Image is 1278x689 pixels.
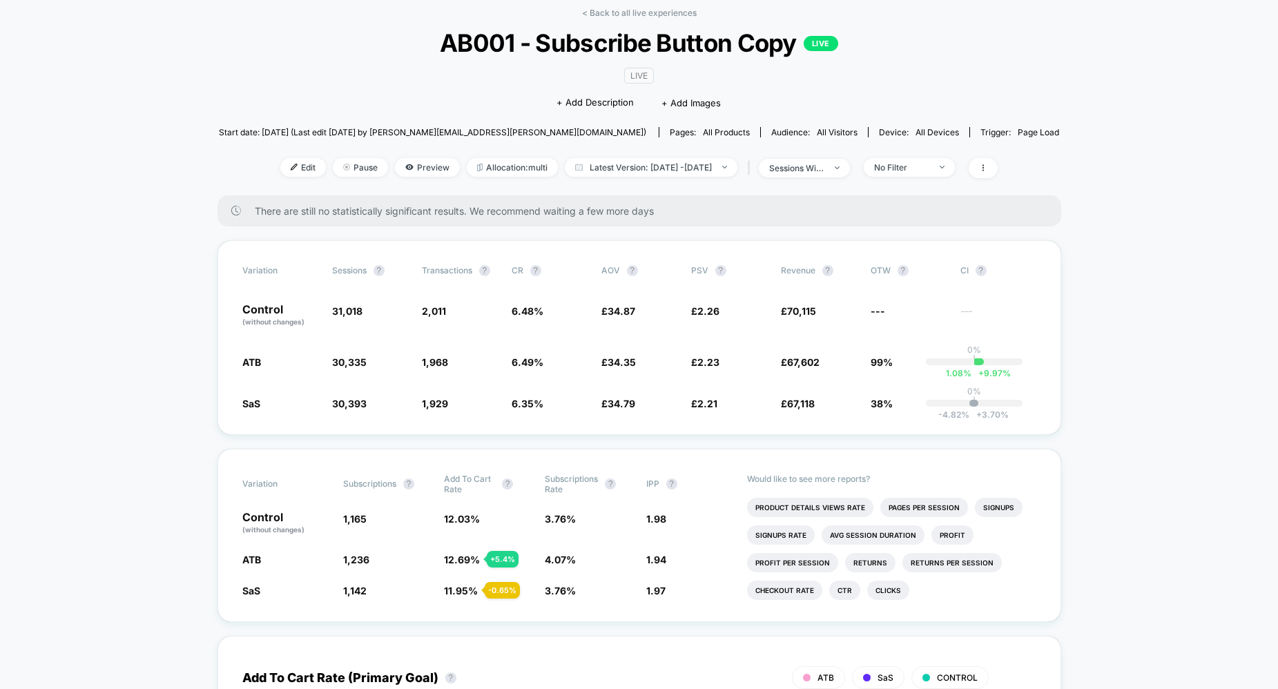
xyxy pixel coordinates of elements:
span: LIVE [624,68,654,84]
div: - 0.65 % [485,582,520,599]
span: Add To Cart Rate [444,474,495,494]
p: LIVE [804,36,838,51]
span: 6.35 % [512,398,543,409]
img: end [835,166,840,169]
img: edit [291,164,298,171]
span: Start date: [DATE] (Last edit [DATE] by [PERSON_NAME][EMAIL_ADDRESS][PERSON_NAME][DOMAIN_NAME]) [219,127,646,137]
span: ATB [242,554,261,565]
div: No Filter [874,162,929,173]
span: AB001 - Subscribe Button Copy [261,28,1017,57]
li: Avg Session Duration [822,525,924,545]
span: ATB [817,672,834,683]
span: all devices [916,127,959,137]
span: 6.49 % [512,356,543,368]
span: £ [781,356,820,368]
span: 38% [871,398,893,409]
span: 30,393 [332,398,367,409]
p: | [973,355,976,365]
button: ? [666,478,677,489]
span: £ [601,305,635,317]
span: SaS [242,398,260,409]
span: --- [960,307,1036,327]
button: ? [445,672,456,683]
span: £ [691,398,717,409]
li: Checkout Rate [747,581,822,600]
button: ? [605,478,616,489]
li: Clicks [867,581,909,600]
span: 6.48 % [512,305,543,317]
li: Product Details Views Rate [747,498,873,517]
span: 1,929 [422,398,448,409]
span: 30,335 [332,356,367,368]
span: 3.76 % [545,585,576,596]
div: Audience: [771,127,858,137]
span: 12.69 % [444,554,480,565]
span: 2,011 [422,305,446,317]
span: 1.08 % [946,368,971,378]
span: + Add Images [661,97,721,108]
span: All Visitors [817,127,858,137]
span: 34.87 [608,305,635,317]
button: ? [898,265,909,276]
span: Variation [242,474,318,494]
span: Transactions [422,265,472,275]
span: 9.97 % [971,368,1011,378]
span: 3.70 % [969,409,1009,420]
span: 31,018 [332,305,362,317]
span: AOV [601,265,620,275]
span: 1.97 [646,585,666,596]
span: 11.95 % [444,585,478,596]
span: CONTROL [937,672,978,683]
span: 1,165 [343,513,367,525]
span: Device: [868,127,969,137]
li: Profit Per Session [747,553,838,572]
span: Subscriptions Rate [545,474,598,494]
span: Page Load [1018,127,1059,137]
span: | [744,158,759,178]
span: SaS [878,672,893,683]
button: ? [976,265,987,276]
button: ? [715,265,726,276]
span: 12.03 % [444,513,480,525]
p: 0% [967,344,981,355]
span: Pause [333,158,388,177]
span: 1,142 [343,585,367,596]
span: 34.35 [608,356,636,368]
span: Variation [242,265,318,276]
img: rebalance [477,164,483,171]
img: end [940,166,945,168]
span: ATB [242,356,261,368]
a: < Back to all live experiences [582,8,697,18]
span: £ [691,305,719,317]
p: Would like to see more reports? [747,474,1036,484]
button: ? [530,265,541,276]
p: Control [242,512,329,535]
span: + [976,409,982,420]
li: Profit [931,525,974,545]
span: 2.26 [697,305,719,317]
li: Pages Per Session [880,498,968,517]
span: Revenue [781,265,815,275]
span: -4.82 % [938,409,969,420]
span: CI [960,265,1036,276]
span: Sessions [332,265,367,275]
span: £ [781,398,815,409]
span: 34.79 [608,398,635,409]
span: + [978,368,984,378]
p: 0% [967,386,981,396]
span: SaS [242,585,260,596]
span: all products [703,127,750,137]
button: ? [374,265,385,276]
span: 4.07 % [545,554,576,565]
span: 3.76 % [545,513,576,525]
span: PSV [691,265,708,275]
span: Subscriptions [343,478,396,489]
span: £ [601,356,636,368]
li: Ctr [829,581,860,600]
span: IPP [646,478,659,489]
p: | [973,396,976,407]
div: Pages: [670,127,750,137]
span: 1.98 [646,513,666,525]
span: 1,236 [343,554,369,565]
li: Returns [845,553,895,572]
